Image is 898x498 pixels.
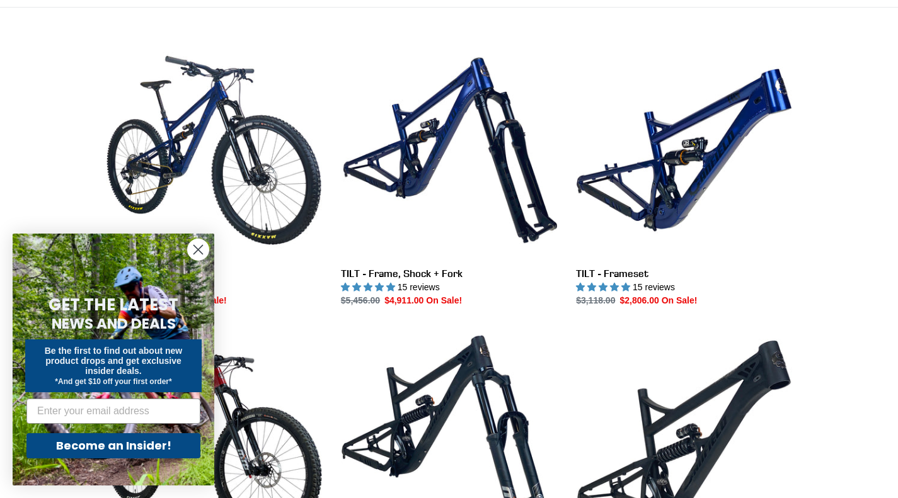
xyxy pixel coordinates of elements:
button: Become an Insider! [26,433,200,458]
span: Be the first to find out about new product drops and get exclusive insider deals. [45,346,183,376]
span: NEWS AND DEALS [52,314,176,334]
span: GET THE LATEST [49,293,178,316]
span: *And get $10 off your first order* [55,377,171,386]
input: Enter your email address [26,399,200,424]
button: Close dialog [187,239,209,261]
